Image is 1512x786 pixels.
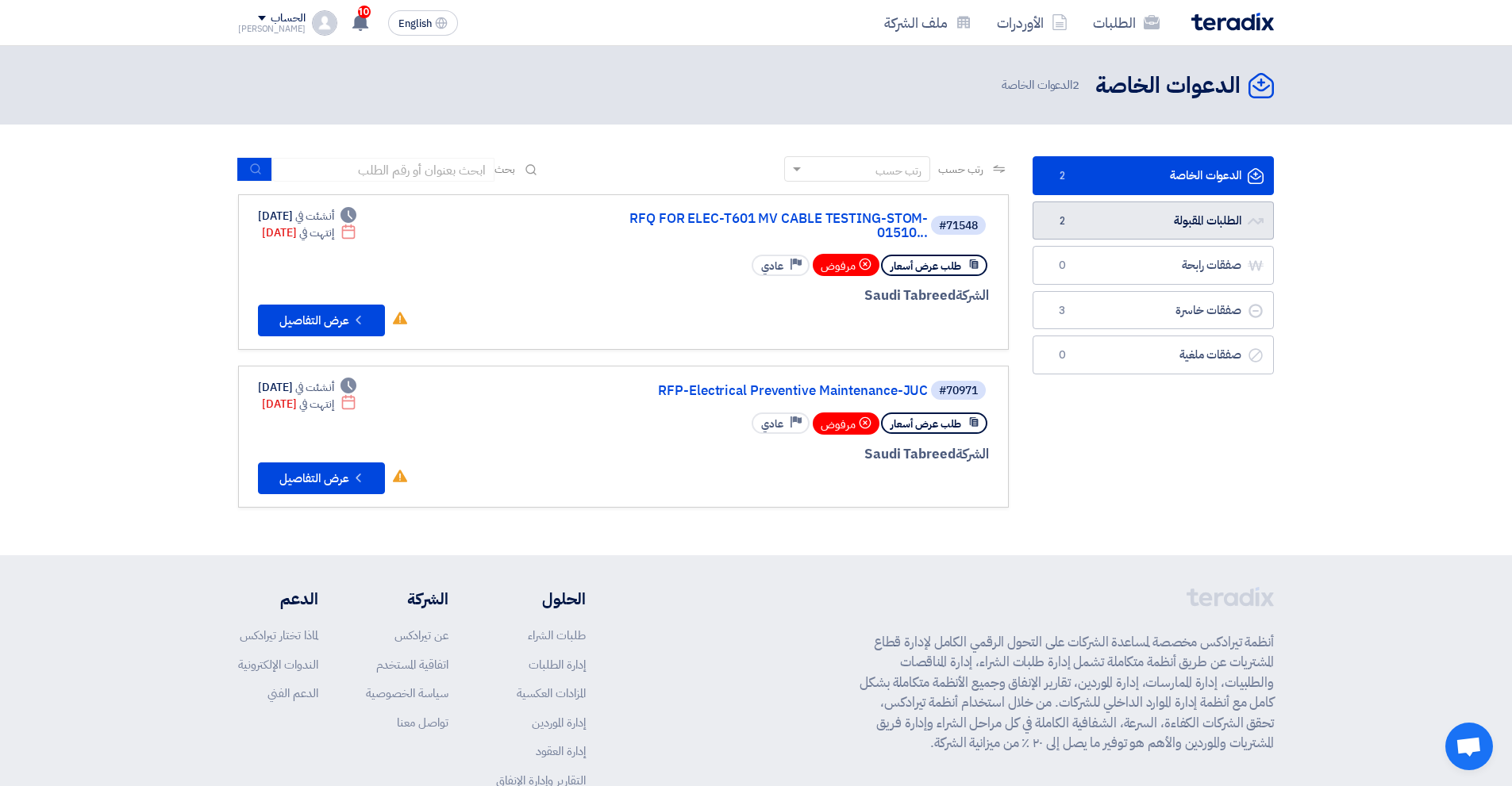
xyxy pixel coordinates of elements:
span: 10 [358,6,371,18]
h2: الدعوات الخاصة [1095,71,1241,102]
span: أنشئت في [295,379,333,396]
li: الحلول [496,587,586,611]
span: طلب عرض أسعار [891,259,961,274]
a: عن تيرادكس [394,627,448,644]
span: الدعوات الخاصة [1002,76,1083,94]
span: عادي [761,259,783,274]
li: الدعم [238,587,318,611]
span: عادي [761,416,783,431]
div: Saudi Tabreed [607,286,989,306]
a: إدارة الطلبات [529,656,586,673]
div: مرفوض [813,412,879,435]
button: عرض التفاصيل [258,462,385,494]
a: الأوردرات [984,4,1080,41]
span: 2 [1052,168,1071,184]
a: الطلبات [1080,4,1172,41]
a: المزادات العكسية [517,684,586,702]
span: الشركة [956,286,990,305]
a: صفقات رابحة0 [1033,246,1274,285]
p: أنظمة تيرادكس مخصصة لمساعدة الشركات على التحول الرقمي الكامل لإدارة قطاع المشتريات عن طريق أنظمة ... [860,632,1274,753]
div: [PERSON_NAME] [238,25,306,33]
div: #71548 [939,220,978,232]
div: #70971 [939,385,978,397]
span: أنشئت في [295,208,333,224]
a: صفقات ملغية0 [1033,335,1274,374]
div: [DATE] [262,224,356,241]
a: RFP-Electrical Preventive Maintenance-JUC [610,384,928,398]
a: الندوات الإلكترونية [238,656,318,673]
div: رتب حسب [875,163,921,179]
a: اتفاقية المستخدم [376,656,448,673]
a: RFQ FOR ELEC-T601 MV CABLE TESTING-STOM-01510... [610,212,928,240]
span: بحث [494,161,515,178]
div: الحساب [271,12,305,25]
span: 2 [1072,76,1079,94]
a: الدعوات الخاصة2 [1033,156,1274,195]
div: مرفوض [813,254,879,276]
a: سياسة الخصوصية [366,684,448,702]
span: طلب عرض أسعار [891,416,961,431]
img: profile_test.png [312,10,337,36]
a: ملف الشركة [871,4,984,41]
a: إدارة العقود [536,742,586,760]
div: Open chat [1445,723,1493,770]
span: 2 [1052,213,1071,229]
a: الطلبات المقبولة2 [1033,201,1274,240]
li: الشركة [366,587,448,611]
span: رتب حسب [938,161,983,178]
img: Teradix logo [1191,13,1274,31]
div: [DATE] [258,379,356,396]
div: [DATE] [258,208,356,224]
span: إنتهت في [299,224,333,241]
div: Saudi Tabreed [607,444,989,465]
a: لماذا تختار تيرادكس [240,627,318,644]
span: 0 [1052,347,1071,363]
button: English [388,10,458,36]
span: 3 [1052,303,1071,319]
a: إدارة الموردين [532,714,586,731]
input: ابحث بعنوان أو رقم الطلب [272,158,494,182]
div: [DATE] [262,396,356,412]
a: طلبات الشراء [528,627,586,644]
a: تواصل معنا [397,714,448,731]
a: صفقات خاسرة3 [1033,291,1274,330]
span: English [398,18,432,29]
span: الشركة [956,444,990,464]
a: الدعم الفني [267,684,318,702]
span: 0 [1052,258,1071,274]
button: عرض التفاصيل [258,305,385,336]
span: إنتهت في [299,396,333,412]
